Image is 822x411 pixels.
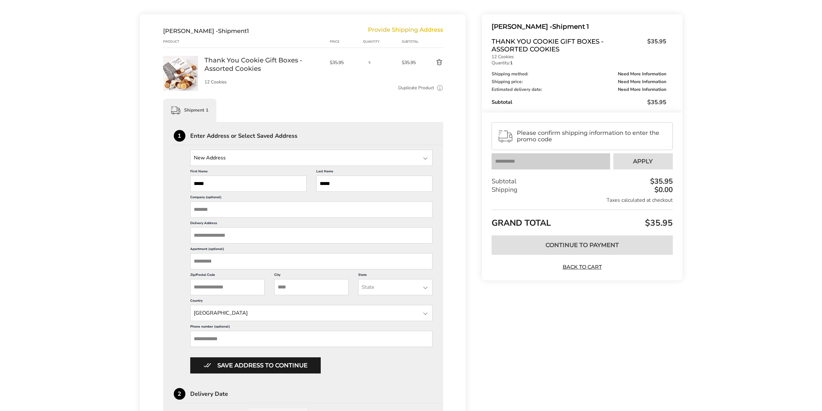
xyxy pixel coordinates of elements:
div: $35.95 [649,178,673,185]
input: State [190,305,433,321]
p: 12 Cookies [204,80,323,84]
div: Subtotal [492,98,666,106]
input: State [358,279,432,295]
span: [PERSON_NAME] - [163,27,218,35]
a: Thank You Cookie Gift Boxes - Assorted Cookies [163,56,198,62]
div: Subtotal [402,39,421,44]
div: Shipment 1 [492,21,666,32]
input: First Name [190,176,307,192]
input: Company [190,201,433,218]
strong: 1 [510,60,513,66]
span: $35.95 [647,98,666,106]
input: ZIP [190,279,265,295]
span: $35.95 [644,38,666,51]
div: 1 [174,130,185,142]
label: City [274,273,349,279]
span: Need More Information [618,72,666,76]
a: Back to Cart [559,264,605,271]
div: Price [330,39,363,44]
button: Delete product [421,59,443,66]
input: State [190,150,433,166]
input: Delivery Address [190,227,433,243]
div: Shipping [492,186,672,194]
img: Thank You Cookie Gift Boxes - Assorted Cookies [163,56,198,91]
span: Please confirm shipping information to enter the promo code [517,130,667,143]
span: Need More Information [618,80,666,84]
div: Product [163,39,204,44]
label: Country [190,298,433,305]
div: Subtotal [492,177,672,186]
div: Shipping price: [492,80,666,84]
div: Enter Address or Select Saved Address [190,133,443,139]
a: Thank You Cookie Gift Boxes - Assorted Cookies [204,56,323,73]
span: Need More Information [618,87,666,92]
button: Continue to Payment [492,235,672,255]
p: Quantity: [492,61,666,65]
a: Duplicate Product [398,84,434,92]
div: GRAND TOTAL [492,210,672,231]
div: Estimated delivery date: [492,87,666,92]
label: Delivery Address [190,221,433,227]
label: Zip/Postal Code [190,273,265,279]
input: Quantity input [363,56,376,69]
span: $35.95 [643,217,673,229]
label: Company (optional) [190,195,433,201]
label: Phone number (optional) [190,324,433,331]
label: Last Name [316,169,432,176]
span: $35.95 [402,59,421,66]
span: [PERSON_NAME] - [492,23,552,30]
span: 1 [247,27,249,35]
div: Shipping method: [492,72,666,76]
input: Last Name [316,176,432,192]
label: Apartment (optional) [190,247,433,253]
label: State [358,273,432,279]
div: Delivery Date [190,391,443,397]
p: 12 Cookies [492,55,666,59]
span: $35.95 [330,59,360,66]
div: 2 [174,388,185,400]
a: Thank You Cookie Gift Boxes - Assorted Cookies$35.95 [492,38,666,53]
button: Button save address [190,357,321,373]
button: Apply [613,153,673,169]
div: Quantity [363,39,402,44]
div: Shipment [163,27,249,35]
span: Thank You Cookie Gift Boxes - Assorted Cookies [492,38,644,53]
div: Taxes calculated at checkout [492,197,672,204]
input: City [274,279,349,295]
div: Provide Shipping Address [368,27,443,35]
div: $0.00 [653,186,673,193]
input: Apartment [190,253,433,269]
span: Apply [633,158,653,164]
div: Shipment 1 [163,99,216,122]
label: First Name [190,169,307,176]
